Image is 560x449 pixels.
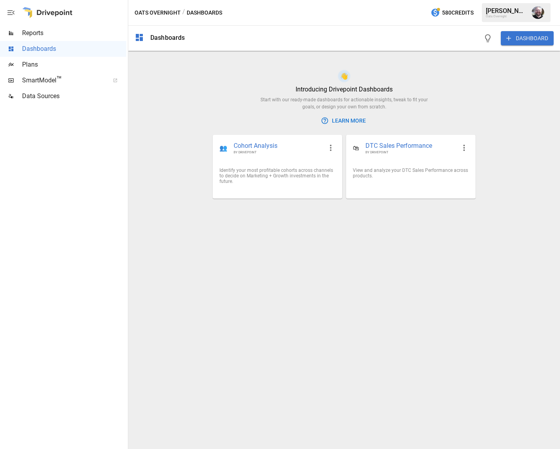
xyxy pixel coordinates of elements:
button: Learn More [319,114,369,128]
div: 🛍 [353,144,359,152]
span: 580 Credits [442,8,474,18]
div: View and analyze your DTC Sales Performance across products. [353,168,469,179]
button: DASHBOARD [501,31,554,45]
span: Cohort Analysis [234,142,323,151]
span: Dashboards [22,44,126,54]
span: Data Sources [22,91,126,101]
span: SmartModel [22,76,104,85]
span: BY DRIVEPOINT [234,150,323,155]
span: Plans [22,60,126,69]
span: Reports [22,28,126,38]
div: Dashboards [150,34,185,41]
div: [PERSON_NAME] [486,7,527,15]
button: Thomas Keller [527,2,549,24]
span: ™ [56,75,62,84]
div: Oats Overnight [486,15,527,18]
span: BY DRIVEPOINT [365,150,456,155]
div: Identify your most profitable cohorts across channels to decide on Marketing + Growth investments... [219,168,335,184]
div: 👥 [219,144,227,152]
div: 👋 [340,73,348,80]
div: / [182,8,185,18]
div: Start with our ready-made dashboards for actionable insights, tweak to fit your goals, or design ... [254,96,434,110]
button: Oats Overnight [135,8,181,18]
img: Thomas Keller [532,6,544,19]
span: DTC Sales Performance [365,142,456,151]
button: 580Credits [427,6,477,20]
div: Introducing Drivepoint Dashboards [296,86,393,93]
